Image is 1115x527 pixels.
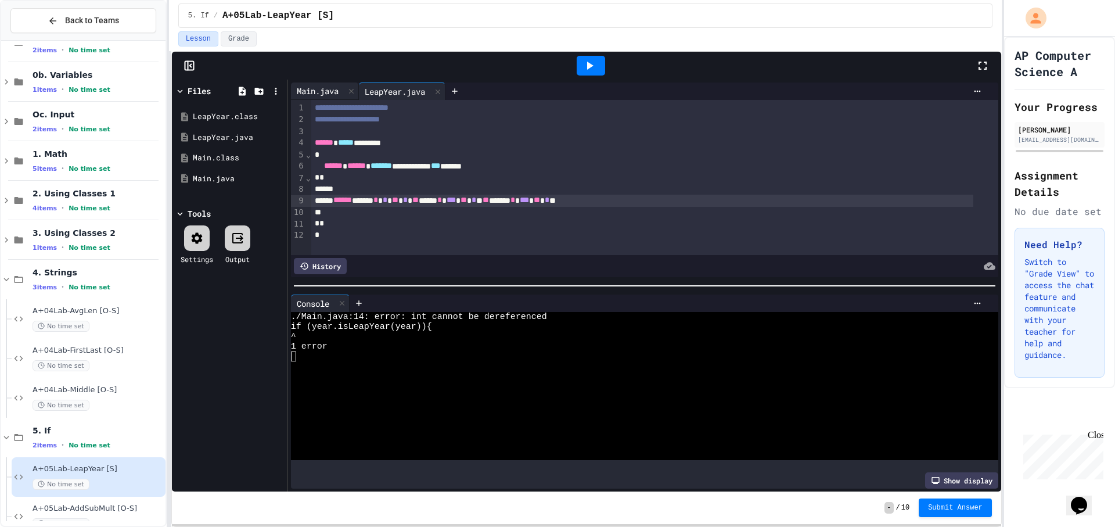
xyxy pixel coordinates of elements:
div: Files [188,85,211,97]
div: 5 [291,149,305,161]
div: LeapYear.java [359,85,431,98]
span: / [214,11,218,20]
div: No due date set [1015,205,1105,218]
h3: Need Help? [1024,238,1095,252]
span: 1 error [291,342,328,352]
div: 1 [291,102,305,114]
span: 1 items [33,244,57,252]
span: - [884,502,893,514]
span: • [62,440,64,450]
div: 3 [291,126,305,138]
div: 6 [291,160,305,172]
h2: Your Progress [1015,99,1105,115]
div: [EMAIL_ADDRESS][DOMAIN_NAME] [1018,135,1101,144]
span: Submit Answer [928,503,983,512]
h1: AP Computer Science A [1015,47,1105,80]
span: No time set [69,205,110,212]
span: Fold line [305,150,311,159]
span: • [62,85,64,94]
div: Tools [188,207,211,220]
span: 5. If [188,11,209,20]
span: 4 items [33,205,57,212]
iframe: chat widget [1019,430,1103,479]
span: No time set [69,442,110,449]
div: Show display [925,472,998,489]
span: No time set [69,126,110,133]
span: ./Main.java:14: error: int cannot be dereferenced [291,312,547,322]
span: 4. Strings [33,267,163,278]
span: A+05Lab-LeapYear [S] [33,464,163,474]
div: Console [291,295,350,312]
div: History [294,258,347,274]
span: Fold line [305,173,311,182]
div: 2 [291,114,305,126]
div: Output [225,254,250,264]
span: ^ [291,332,296,342]
div: 11 [291,218,305,230]
span: No time set [69,244,110,252]
div: [PERSON_NAME] [1018,124,1101,135]
button: Submit Answer [919,499,992,517]
span: 0b. Variables [33,70,163,80]
span: 1. Math [33,149,163,159]
span: 2 items [33,126,57,133]
span: A+05Lab-AddSubMult [O-S] [33,504,163,514]
span: No time set [33,321,89,332]
div: Chat with us now!Close [5,5,80,74]
span: • [62,243,64,252]
span: 2 items [33,46,57,54]
span: No time set [33,360,89,371]
span: 2 items [33,442,57,449]
div: 12 [291,230,305,241]
span: 5. If [33,425,163,436]
span: • [62,124,64,134]
div: Main.java [291,85,344,97]
span: • [62,45,64,55]
button: Back to Teams [10,8,156,33]
div: 4 [291,137,305,149]
span: 3 items [33,284,57,291]
span: No time set [69,165,110,173]
span: 3. Using Classes 2 [33,228,163,238]
div: Main.java [291,83,359,100]
button: Lesson [178,31,218,46]
span: No time set [33,479,89,490]
span: No time set [33,400,89,411]
div: 10 [291,207,305,218]
div: 8 [291,184,305,195]
span: A+04Lab-FirstLast [O-S] [33,346,163,356]
div: 7 [291,173,305,184]
span: Back to Teams [65,15,119,27]
span: • [62,164,64,173]
span: • [62,282,64,292]
span: 5 items [33,165,57,173]
iframe: chat widget [1066,481,1103,515]
span: No time set [69,46,110,54]
span: if (year.isLeapYear(year)){ [291,322,432,332]
span: A+05Lab-LeapYear [S] [222,9,334,23]
div: LeapYear.class [193,111,283,123]
span: No time set [69,86,110,94]
div: Main.java [193,173,283,185]
div: Main.class [193,152,283,164]
div: Console [291,297,335,310]
span: A+04Lab-AvgLen [O-S] [33,306,163,316]
span: 1 items [33,86,57,94]
button: Grade [221,31,257,46]
div: 9 [291,195,305,207]
div: LeapYear.java [359,83,445,100]
h2: Assignment Details [1015,167,1105,200]
span: / [896,503,900,512]
span: • [62,203,64,213]
div: My Account [1013,5,1049,31]
div: Settings [181,254,213,264]
span: 2. Using Classes 1 [33,188,163,199]
div: LeapYear.java [193,132,283,144]
span: A+04Lab-Middle [O-S] [33,385,163,395]
span: 10 [901,503,909,512]
span: No time set [69,284,110,291]
span: Oc. Input [33,109,163,120]
p: Switch to "Grade View" to access the chat feature and communicate with your teacher for help and ... [1024,256,1095,361]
